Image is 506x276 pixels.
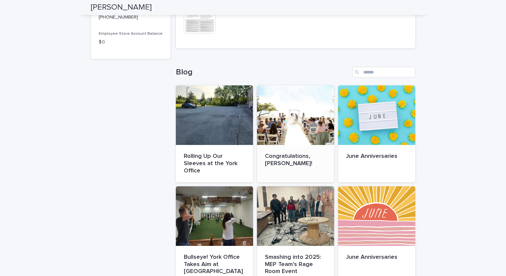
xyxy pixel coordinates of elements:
span: Employee Store Account Balance [99,32,163,36]
p: [PHONE_NUMBER] [99,14,163,21]
p: Rolling Up Our Sleeves at the York Office [184,153,245,174]
h2: [PERSON_NAME] [91,3,152,12]
h1: Blog [176,68,350,77]
input: Search [352,67,415,77]
p: Smashing into 2025: MEP Team’s Rage Room Event [265,254,326,275]
p: June Anniversaries [346,254,407,261]
p: Bullseye! York Office Takes Aim at [GEOGRAPHIC_DATA] [184,254,245,275]
p: Congratulations, [PERSON_NAME]! [265,153,326,167]
a: Congratulations, [PERSON_NAME]! [257,85,334,182]
a: Rolling Up Our Sleeves at the York Office [176,85,253,182]
p: June Anniversaries [346,153,407,160]
p: $ 0 [99,39,163,46]
a: June Anniversaries [338,85,415,182]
